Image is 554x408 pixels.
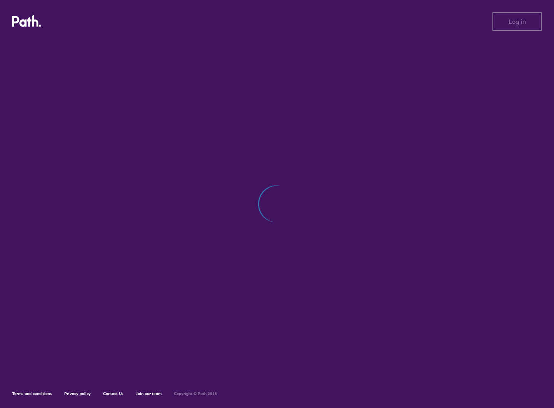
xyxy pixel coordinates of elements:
[64,391,91,396] a: Privacy policy
[492,12,542,31] button: Log in
[174,391,217,396] h6: Copyright © Path 2018
[103,391,123,396] a: Contact Us
[136,391,162,396] a: Join our team
[12,391,52,396] a: Terms and conditions
[509,18,526,25] span: Log in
